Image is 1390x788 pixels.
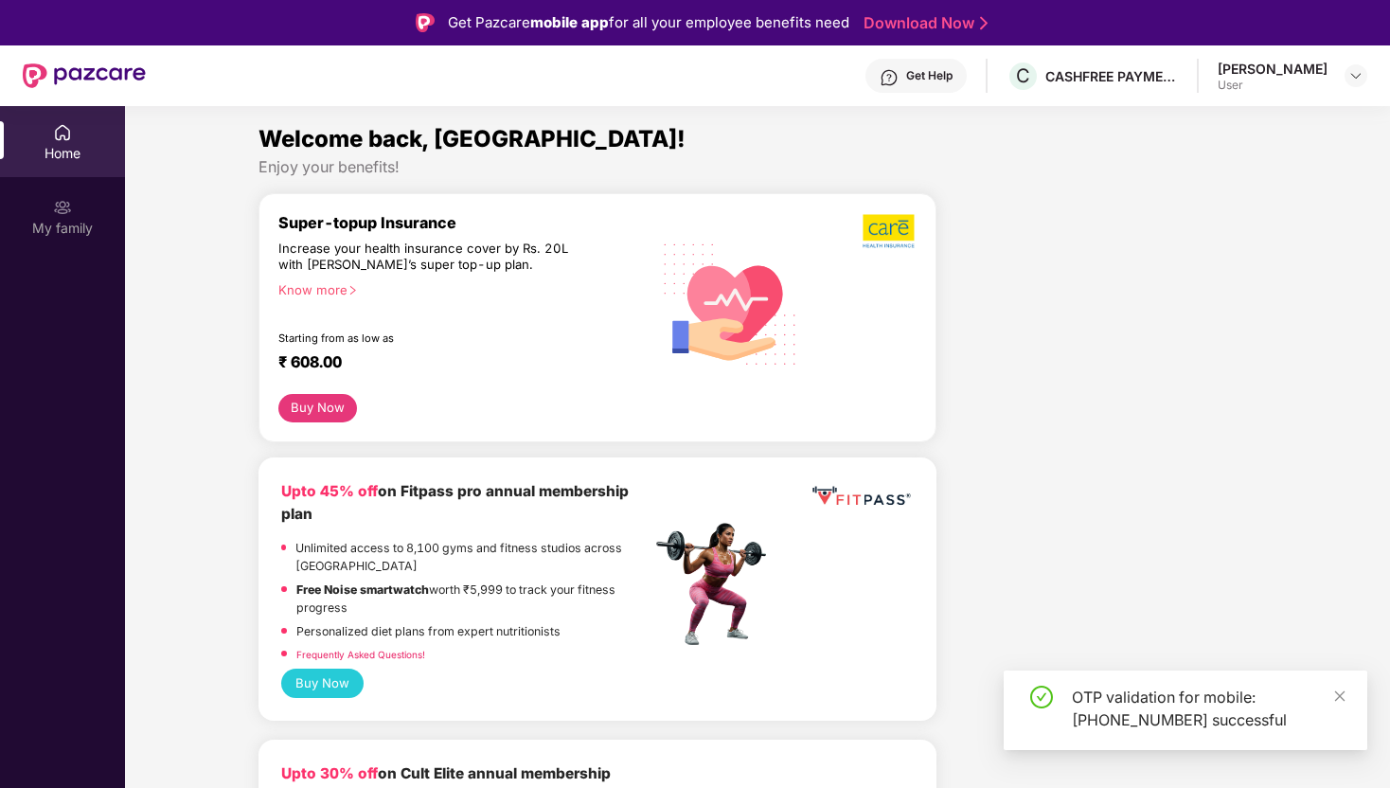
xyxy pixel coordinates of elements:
[258,157,1256,177] div: Enjoy your benefits!
[281,669,364,698] button: Buy Now
[906,68,953,83] div: Get Help
[53,198,72,217] img: svg+xml;base64,PHN2ZyB3aWR0aD0iMjAiIGhlaWdodD0iMjAiIHZpZXdCb3g9IjAgMCAyMCAyMCIgZmlsbD0ibm9uZSIgeG...
[1333,689,1346,703] span: close
[650,518,783,651] img: fpp.png
[448,11,849,34] div: Get Pazcare for all your employee benefits need
[347,285,358,295] span: right
[809,480,914,513] img: fppp.png
[1045,67,1178,85] div: CASHFREE PAYMENTS INDIA PVT. LTD.
[258,125,686,152] span: Welcome back, [GEOGRAPHIC_DATA]!
[281,482,378,500] b: Upto 45% off
[278,394,357,422] button: Buy Now
[53,123,72,142] img: svg+xml;base64,PHN2ZyBpZD0iSG9tZSIgeG1sbnM9Imh0dHA6Ly93d3cudzMub3JnLzIwMDAvc3ZnIiB3aWR0aD0iMjAiIG...
[281,482,629,523] b: on Fitpass pro annual membership plan
[1348,68,1363,83] img: svg+xml;base64,PHN2ZyBpZD0iRHJvcGRvd24tMzJ4MzIiIHhtbG5zPSJodHRwOi8vd3d3LnczLm9yZy8yMDAwL3N2ZyIgd2...
[278,213,650,232] div: Super-topup Insurance
[980,13,988,33] img: Stroke
[864,13,982,33] a: Download Now
[296,649,425,660] a: Frequently Asked Questions!
[278,331,570,345] div: Starting from as low as
[863,213,917,249] img: b5dec4f62d2307b9de63beb79f102df3.png
[1072,686,1345,731] div: OTP validation for mobile: [PHONE_NUMBER] successful
[1016,64,1030,87] span: C
[23,63,146,88] img: New Pazcare Logo
[1030,686,1053,708] span: check-circle
[530,13,609,31] strong: mobile app
[278,352,632,375] div: ₹ 608.00
[416,13,435,32] img: Logo
[880,68,899,87] img: svg+xml;base64,PHN2ZyBpZD0iSGVscC0zMngzMiIgeG1sbnM9Imh0dHA6Ly93d3cudzMub3JnLzIwMDAvc3ZnIiB3aWR0aD...
[295,539,650,576] p: Unlimited access to 8,100 gyms and fitness studios across [GEOGRAPHIC_DATA]
[278,241,569,274] div: Increase your health insurance cover by Rs. 20L with [PERSON_NAME]’s super top-up plan.
[1218,78,1328,93] div: User
[278,282,639,295] div: Know more
[650,222,811,384] img: svg+xml;base64,PHN2ZyB4bWxucz0iaHR0cDovL3d3dy53My5vcmcvMjAwMC9zdmciIHhtbG5zOnhsaW5rPSJodHRwOi8vd3...
[1218,60,1328,78] div: [PERSON_NAME]
[296,582,429,597] strong: Free Noise smartwatch
[296,622,561,640] p: Personalized diet plans from expert nutritionists
[281,764,378,782] b: Upto 30% off
[296,581,650,618] p: worth ₹5,999 to track your fitness progress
